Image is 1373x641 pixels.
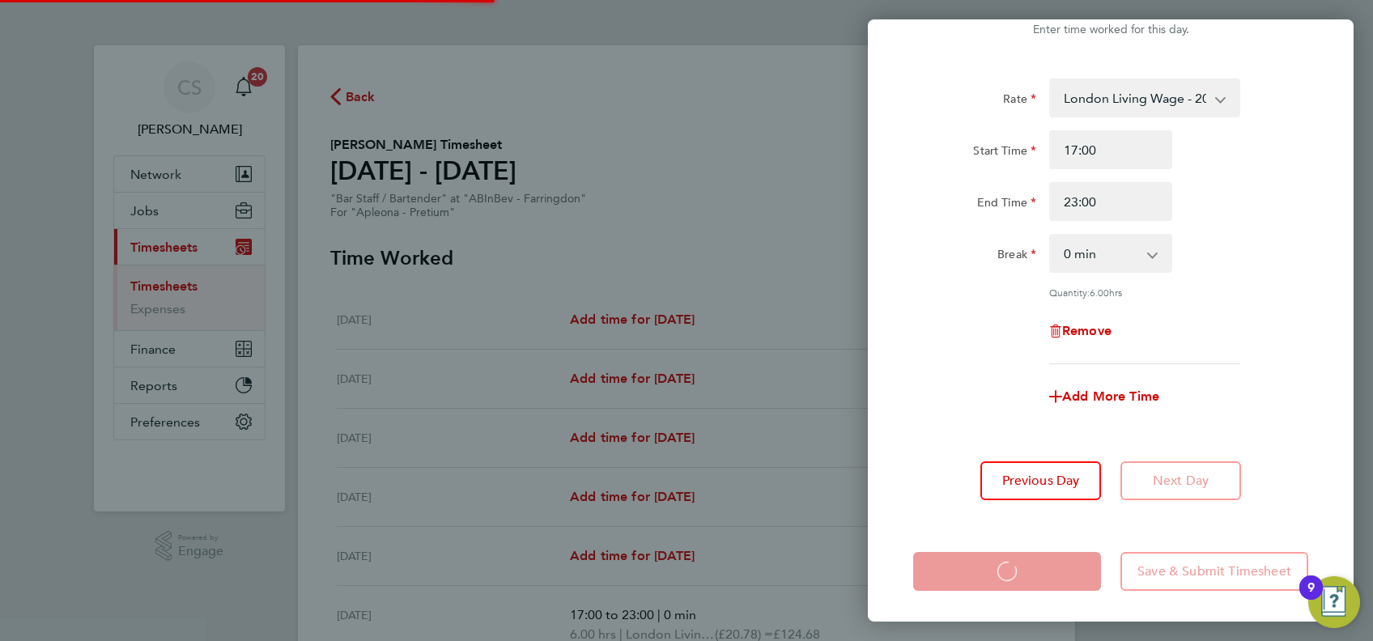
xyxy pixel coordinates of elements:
[1049,286,1240,299] div: Quantity: hrs
[1090,286,1109,299] span: 6.00
[1049,182,1172,221] input: E.g. 18:00
[1307,588,1315,609] div: 9
[977,195,1036,214] label: End Time
[1049,390,1159,403] button: Add More Time
[980,461,1101,500] button: Previous Day
[1003,91,1036,111] label: Rate
[973,143,1036,163] label: Start Time
[1049,130,1172,169] input: E.g. 08:00
[1062,323,1112,338] span: Remove
[1049,325,1112,337] button: Remove
[1062,388,1159,404] span: Add More Time
[1308,576,1360,628] button: Open Resource Center, 9 new notifications
[1002,473,1080,489] span: Previous Day
[868,20,1354,40] div: Enter time worked for this day.
[997,247,1036,266] label: Break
